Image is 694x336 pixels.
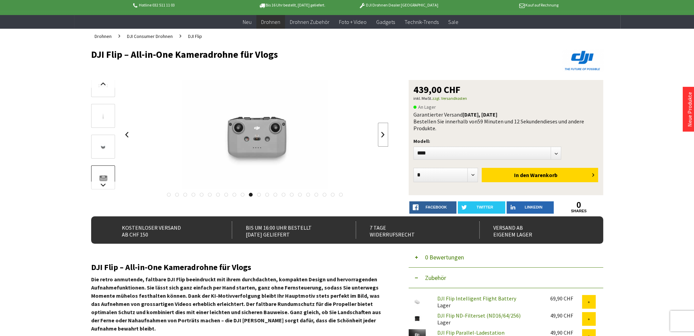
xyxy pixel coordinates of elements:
a: Technik-Trends [400,15,443,29]
a: DJI Flip ND-Filterset (ND16/64/256) [437,312,521,319]
button: In den Warenkorb [482,168,598,182]
a: Drohnen Zubehör [285,15,334,29]
img: DJI Flip ND-Filterset (ND16/64/256) [409,312,426,325]
div: 49,90 CHF [550,312,582,319]
button: 0 Bewertungen [409,247,603,268]
a: Neue Produkte [686,92,693,127]
p: Kauf auf Rechnung [452,1,558,9]
span: DJI Consumer Drohnen [127,33,173,39]
button: Zubehör [409,268,603,288]
p: Hotline 032 511 11 03 [132,1,238,9]
a: zzgl. Versandkosten [432,96,467,101]
a: facebook [409,201,457,214]
a: Gadgets [371,15,400,29]
p: Modell: [413,137,598,145]
a: twitter [458,201,505,214]
b: [DATE], [DATE] [463,111,497,118]
div: 69,90 CHF [550,295,582,302]
span: Drohnen Zubehör [290,18,329,25]
div: 7 Tage Widerrufsrecht [356,221,465,239]
span: Technik-Trends [405,18,439,25]
div: Versand ab eigenem Lager [479,221,588,239]
div: 49,90 CHF [550,329,582,336]
a: DJI Consumer Drohnen [124,29,176,44]
span: Gadgets [376,18,395,25]
a: Drohnen [256,15,285,29]
a: DJI Flip [185,29,206,44]
span: An Lager [413,103,436,111]
span: Neu [243,18,252,25]
a: LinkedIn [507,201,554,214]
a: DJI Flip Intelligent Flight Battery [437,295,516,302]
span: twitter [477,205,493,209]
p: DJI Drohnen Dealer [GEOGRAPHIC_DATA] [345,1,452,9]
a: DJI Flip Parallel-Ladestation [437,329,505,336]
a: Drohnen [91,29,115,44]
a: Sale [443,15,463,29]
span: Drohnen [95,33,112,39]
a: Neu [238,15,256,29]
strong: Die retro anmutende, faltbare DJI Flip beeindruckt mit ihrem durchdachten, kompakten Design und h... [91,276,381,332]
div: Bis um 16:00 Uhr bestellt [DATE] geliefert [232,221,341,239]
div: Kostenloser Versand ab CHF 150 [108,221,217,239]
p: inkl. MwSt. [413,94,598,103]
span: Drohnen [261,18,280,25]
h2: DJI Flip – All-in-One Kameradrohne für Vlogs [91,263,388,272]
span: Warenkorb [530,172,557,178]
a: 0 [555,201,603,209]
span: 59 Minuten und 12 Sekunden [478,118,543,125]
span: Foto + Video [339,18,367,25]
h1: DJI Flip – All-in-One Kameradrohne für Vlogs [91,49,501,59]
div: Lager [432,312,545,326]
img: DJI [562,49,603,72]
p: Bis 16 Uhr bestellt, [DATE] geliefert. [239,1,345,9]
span: DJI Flip [188,33,202,39]
span: Sale [448,18,458,25]
div: Garantierter Versand Bestellen Sie innerhalb von dieses und andere Produkte. [413,111,598,132]
span: facebook [426,205,447,209]
a: Foto + Video [334,15,371,29]
span: LinkedIn [525,205,542,209]
div: Lager [432,295,545,309]
span: 439,00 CHF [413,85,461,94]
a: shares [555,209,603,213]
img: DJI Flip Intelligent Flight Battery [409,295,426,308]
span: In den [514,172,529,178]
